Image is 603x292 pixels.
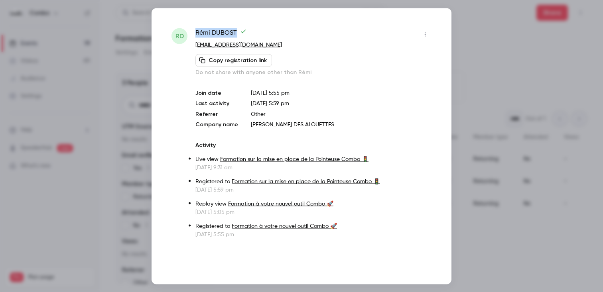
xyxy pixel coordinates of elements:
[195,177,432,186] p: Registered to
[195,208,432,216] p: [DATE] 5:05 pm
[195,42,282,47] a: [EMAIL_ADDRESS][DOMAIN_NAME]
[195,99,238,108] p: Last activity
[195,200,432,208] p: Replay view
[251,89,432,97] p: [DATE] 5:55 pm
[195,222,432,230] p: Registered to
[220,156,368,162] a: Formation sur la mise en place de la Pointeuse Combo 🚦
[195,155,432,163] p: Live view
[195,120,238,128] p: Company name
[232,223,337,229] a: Formation à votre nouvel outil Combo 🚀
[251,120,432,128] p: [PERSON_NAME] DES ALOUETTES
[251,100,289,106] span: [DATE] 5:59 pm
[175,31,184,41] span: RD
[195,54,272,67] button: Copy registration link
[195,141,432,149] p: Activity
[251,110,432,118] p: Other
[195,186,432,194] p: [DATE] 5:59 pm
[228,201,333,206] a: Formation à votre nouvel outil Combo 🚀
[195,110,238,118] p: Referrer
[195,230,432,238] p: [DATE] 5:55 pm
[195,28,246,41] span: Rémi DUBOST
[232,178,380,184] a: Formation sur la mise en place de la Pointeuse Combo 🚦
[195,68,432,76] p: Do not share with anyone other than Rémi
[195,89,238,97] p: Join date
[195,163,432,171] p: [DATE] 9:31 am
